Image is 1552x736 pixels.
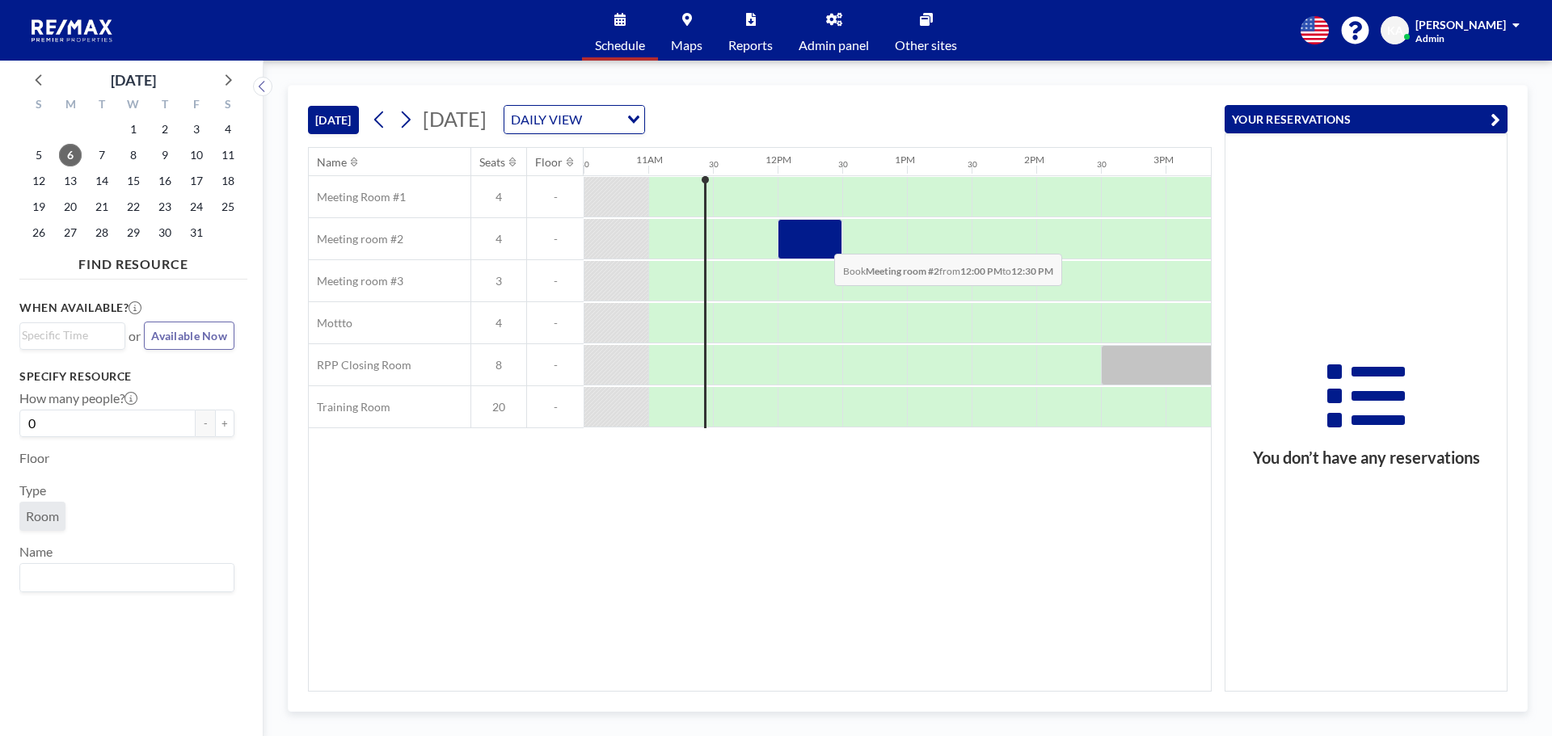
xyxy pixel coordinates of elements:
[508,109,585,130] span: DAILY VIEW
[309,316,352,330] span: Mottto
[895,39,957,52] span: Other sites
[535,155,563,170] div: Floor
[59,196,82,218] span: Monday, October 20, 2025
[196,410,215,437] button: -
[215,410,234,437] button: +
[19,390,137,406] label: How many people?
[1225,448,1507,468] h3: You don’t have any reservations
[834,254,1062,286] span: Book from to
[59,170,82,192] span: Monday, October 13, 2025
[1011,265,1053,277] b: 12:30 PM
[19,250,247,272] h4: FIND RESOURCE
[527,232,584,246] span: -
[728,39,773,52] span: Reports
[27,196,50,218] span: Sunday, October 19, 2025
[55,95,86,116] div: M
[185,196,208,218] span: Friday, October 24, 2025
[185,221,208,244] span: Friday, October 31, 2025
[217,144,239,166] span: Saturday, October 11, 2025
[217,196,239,218] span: Saturday, October 25, 2025
[27,170,50,192] span: Sunday, October 12, 2025
[471,316,526,330] span: 4
[838,159,848,170] div: 30
[309,232,403,246] span: Meeting room #2
[471,358,526,372] span: 8
[91,170,113,192] span: Tuesday, October 14, 2025
[118,95,150,116] div: W
[308,106,359,134] button: [DATE]
[866,265,939,277] b: Meeting room #2
[895,154,915,166] div: 1PM
[309,190,406,204] span: Meeting Room #1
[1387,23,1403,38] span: KA
[19,482,46,498] label: Type
[19,369,234,384] h3: Specify resource
[27,144,50,166] span: Sunday, October 5, 2025
[27,221,50,244] span: Sunday, October 26, 2025
[180,95,212,116] div: F
[479,155,505,170] div: Seats
[1024,154,1044,166] div: 2PM
[317,155,347,170] div: Name
[595,39,645,52] span: Schedule
[59,221,82,244] span: Monday, October 27, 2025
[471,190,526,204] span: 4
[19,450,49,466] label: Floor
[122,196,145,218] span: Wednesday, October 22, 2025
[960,265,1002,277] b: 12:00 PM
[122,221,145,244] span: Wednesday, October 29, 2025
[527,190,584,204] span: -
[22,326,116,344] input: Search for option
[527,316,584,330] span: -
[527,274,584,288] span: -
[309,358,411,372] span: RPP Closing Room
[1225,105,1508,133] button: YOUR RESERVATIONS
[527,358,584,372] span: -
[154,144,176,166] span: Thursday, October 9, 2025
[765,154,791,166] div: 12PM
[111,69,156,91] div: [DATE]
[968,159,977,170] div: 30
[471,400,526,414] span: 20
[154,170,176,192] span: Thursday, October 16, 2025
[20,564,234,591] div: Search for option
[154,196,176,218] span: Thursday, October 23, 2025
[122,144,145,166] span: Wednesday, October 8, 2025
[580,159,589,170] div: 30
[91,196,113,218] span: Tuesday, October 21, 2025
[1153,154,1174,166] div: 3PM
[154,221,176,244] span: Thursday, October 30, 2025
[1097,159,1107,170] div: 30
[504,106,644,133] div: Search for option
[423,107,487,131] span: [DATE]
[471,274,526,288] span: 3
[26,15,120,47] img: organization-logo
[309,274,403,288] span: Meeting room #3
[122,118,145,141] span: Wednesday, October 1, 2025
[154,118,176,141] span: Thursday, October 2, 2025
[86,95,118,116] div: T
[1415,32,1444,44] span: Admin
[185,170,208,192] span: Friday, October 17, 2025
[799,39,869,52] span: Admin panel
[20,323,124,347] div: Search for option
[185,118,208,141] span: Friday, October 3, 2025
[471,232,526,246] span: 4
[212,95,243,116] div: S
[149,95,180,116] div: T
[527,400,584,414] span: -
[185,144,208,166] span: Friday, October 10, 2025
[217,170,239,192] span: Saturday, October 18, 2025
[91,144,113,166] span: Tuesday, October 7, 2025
[671,39,702,52] span: Maps
[23,95,55,116] div: S
[129,328,141,344] span: or
[26,508,59,524] span: Room
[709,159,719,170] div: 30
[217,118,239,141] span: Saturday, October 4, 2025
[59,144,82,166] span: Monday, October 6, 2025
[636,154,663,166] div: 11AM
[19,544,53,560] label: Name
[151,329,227,343] span: Available Now
[91,221,113,244] span: Tuesday, October 28, 2025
